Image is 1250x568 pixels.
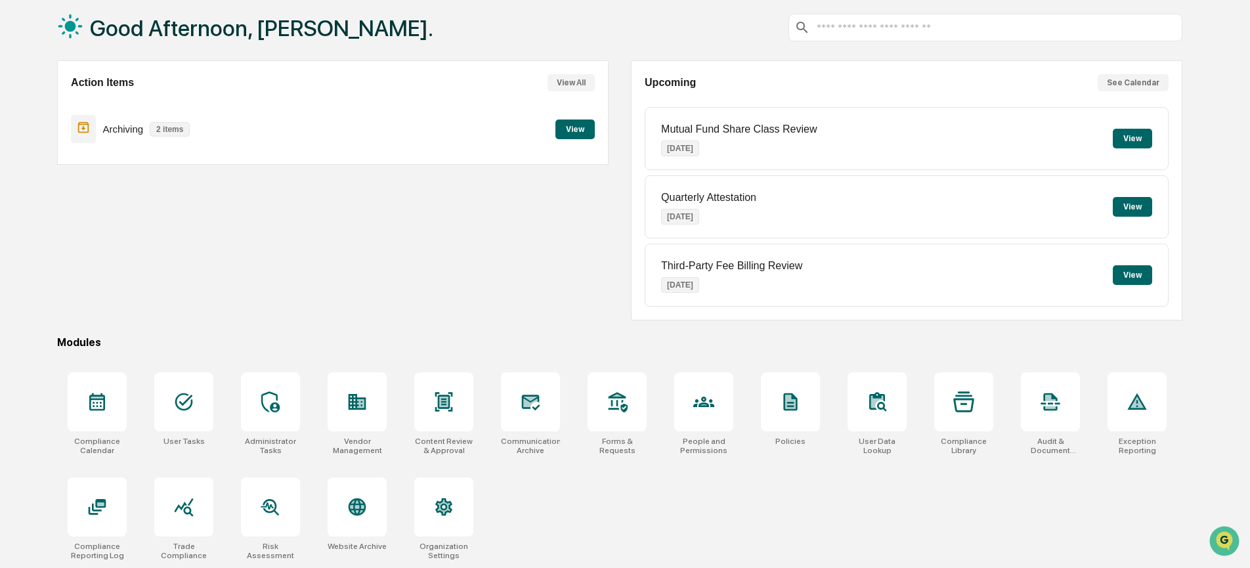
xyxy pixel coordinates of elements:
[555,122,595,135] a: View
[8,185,88,209] a: 🔎Data Lookup
[661,141,699,156] p: [DATE]
[90,15,433,41] h1: Good Afternoon, [PERSON_NAME].
[154,542,213,560] div: Trade Compliance
[548,74,595,91] button: View All
[645,77,696,89] h2: Upcoming
[555,120,595,139] button: View
[934,437,993,455] div: Compliance Library
[674,437,733,455] div: People and Permissions
[661,192,756,204] p: Quarterly Attestation
[90,160,168,184] a: 🗄️Attestations
[13,167,24,177] div: 🖐️
[1113,129,1152,148] button: View
[1113,265,1152,285] button: View
[8,160,90,184] a: 🖐️Preclearance
[71,77,134,89] h2: Action Items
[241,437,300,455] div: Administrator Tasks
[108,165,163,179] span: Attestations
[661,260,802,272] p: Third-Party Fee Billing Review
[414,437,473,455] div: Content Review & Approval
[68,437,127,455] div: Compliance Calendar
[241,542,300,560] div: Risk Assessment
[661,209,699,225] p: [DATE]
[1098,74,1169,91] button: See Calendar
[13,192,24,202] div: 🔎
[13,28,239,49] p: How can we help?
[93,222,159,232] a: Powered byPylon
[1021,437,1080,455] div: Audit & Document Logs
[68,542,127,560] div: Compliance Reporting Log
[414,542,473,560] div: Organization Settings
[1108,437,1167,455] div: Exception Reporting
[57,336,1182,349] div: Modules
[588,437,647,455] div: Forms & Requests
[848,437,907,455] div: User Data Lookup
[223,104,239,120] button: Start new chat
[150,122,190,137] p: 2 items
[26,165,85,179] span: Preclearance
[95,167,106,177] div: 🗄️
[775,437,806,446] div: Policies
[13,100,37,124] img: 1746055101610-c473b297-6a78-478c-a979-82029cc54cd1
[1208,525,1243,560] iframe: Open customer support
[45,114,166,124] div: We're available if you need us!
[661,123,817,135] p: Mutual Fund Share Class Review
[163,437,205,446] div: User Tasks
[501,437,560,455] div: Communications Archive
[661,277,699,293] p: [DATE]
[45,100,215,114] div: Start new chat
[102,123,143,135] p: Archiving
[1113,197,1152,217] button: View
[131,223,159,232] span: Pylon
[26,190,83,204] span: Data Lookup
[328,542,387,551] div: Website Archive
[328,437,387,455] div: Vendor Management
